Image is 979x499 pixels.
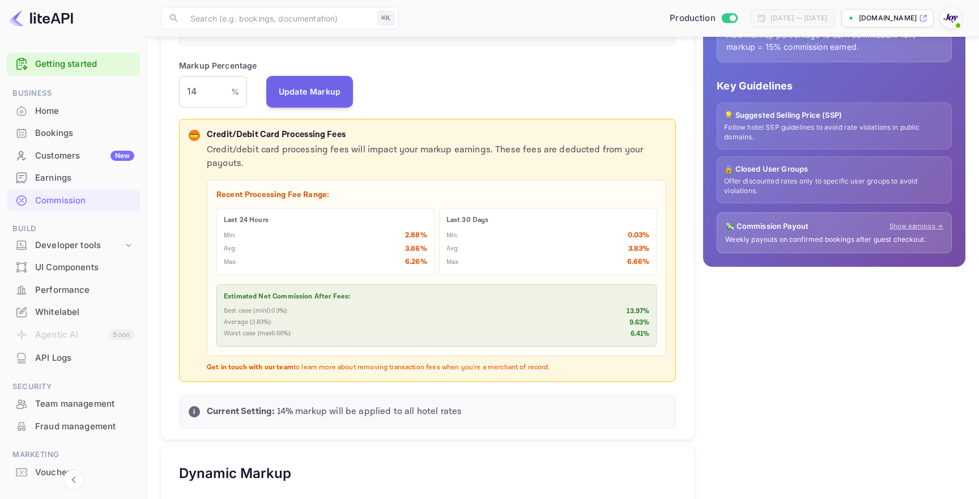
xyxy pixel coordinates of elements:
p: 3.83 % [628,244,650,255]
h5: Dynamic Markup [179,464,291,483]
div: Earnings [7,167,140,189]
p: 🔒 Closed User Groups [724,164,944,175]
p: Key Guidelines [717,78,952,93]
a: CustomersNew [7,145,140,166]
div: Getting started [7,53,140,76]
p: 14 % markup will be applied to all hotel rates [207,405,666,419]
a: Earnings [7,167,140,188]
a: API Logs [7,347,140,368]
p: Min: [224,231,236,241]
span: Business [7,87,140,100]
div: Bookings [7,122,140,144]
div: Developer tools [7,236,140,255]
p: [DOMAIN_NAME] [859,13,917,23]
div: Fraud management [35,420,134,433]
a: Show earnings → [889,221,943,231]
p: i [193,407,195,417]
p: Last 24 Hours [224,215,427,225]
p: Recent Processing Fee Range: [216,189,657,201]
div: Commission [7,190,140,212]
div: New [110,151,134,161]
p: Markup Percentage [179,59,257,71]
p: Min: [446,231,459,241]
div: Home [7,100,140,122]
div: ⌘K [377,11,394,25]
div: Fraud management [7,416,140,438]
p: Credit/debit card processing fees will impact your markup earnings. These fees are deducted from ... [207,143,666,170]
p: % [231,86,239,97]
div: Team management [35,398,134,411]
input: Search (e.g. bookings, documentation) [184,7,373,29]
div: UI Components [35,261,134,274]
p: Avg: [224,244,237,254]
a: Fraud management [7,416,140,437]
a: Getting started [35,58,134,71]
div: Performance [7,279,140,301]
p: to learn more about removing transaction fees when you're a merchant of record. [207,363,666,373]
div: Team management [7,393,140,415]
strong: Current Setting: [207,406,274,417]
p: 2.88 % [405,230,427,241]
div: Whitelabel [7,301,140,323]
div: Whitelabel [35,306,134,319]
a: Performance [7,279,140,300]
p: Offer discounted rates only to specific user groups to avoid violations. [724,177,944,196]
div: Customers [35,150,134,163]
a: Vouchers [7,462,140,483]
p: 6.66 % [627,257,650,268]
span: Build [7,223,140,235]
div: Home [35,105,134,118]
p: 💳 [190,130,198,140]
p: Credit/Debit Card Processing Fees [207,129,666,142]
input: 0 [179,76,231,108]
button: Update Markup [266,76,354,108]
div: Commission [35,194,134,207]
p: 💸 Commission Payout [725,221,808,232]
p: Worst case (max 6.66 %): [224,329,292,339]
p: 0.03 % [628,230,650,241]
button: Collapse navigation [63,470,84,490]
a: UI Components [7,257,140,278]
p: Best case (min 0.03 %): [224,306,288,316]
a: Home [7,100,140,121]
div: Performance [35,284,134,297]
div: Developer tools [35,239,123,252]
p: Add markup percentage to earn commission. 15% markup = 15% commission earned. [726,29,942,53]
p: Max: [446,258,460,267]
p: 13.97 % [627,306,649,317]
p: Average ( 3.83 %): [224,318,272,327]
img: LiteAPI logo [9,9,73,27]
p: Follow hotel SSP guidelines to avoid rate violations in public domains. [724,123,944,142]
div: API Logs [35,352,134,365]
p: 6.41 % [631,329,650,339]
p: Weekly payouts on confirmed bookings after guest checkout. [725,235,943,245]
a: Bookings [7,122,140,143]
p: Last 30 Days [446,215,650,225]
div: [DATE] — [DATE] [771,13,827,23]
span: Marketing [7,449,140,461]
a: Commission [7,190,140,211]
p: Estimated Net Commission After Fees: [224,292,649,302]
div: UI Components [7,257,140,279]
p: 💡 Suggested Selling Price (SSP) [724,110,944,121]
div: API Logs [7,347,140,369]
span: Production [670,12,716,25]
strong: Get in touch with our team [207,363,293,372]
p: Avg: [446,244,460,254]
p: 9.63 % [629,318,650,328]
p: 6.26 % [405,257,427,268]
span: Security [7,381,140,393]
div: Bookings [35,127,134,140]
div: Vouchers [7,462,140,484]
p: Max: [224,258,237,267]
img: With Joy [942,9,960,27]
div: Switch to Sandbox mode [665,12,742,25]
a: Team management [7,393,140,414]
div: Earnings [35,172,134,185]
a: Whitelabel [7,301,140,322]
div: Vouchers [35,466,134,479]
div: CustomersNew [7,145,140,167]
p: 3.86 % [405,244,427,255]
